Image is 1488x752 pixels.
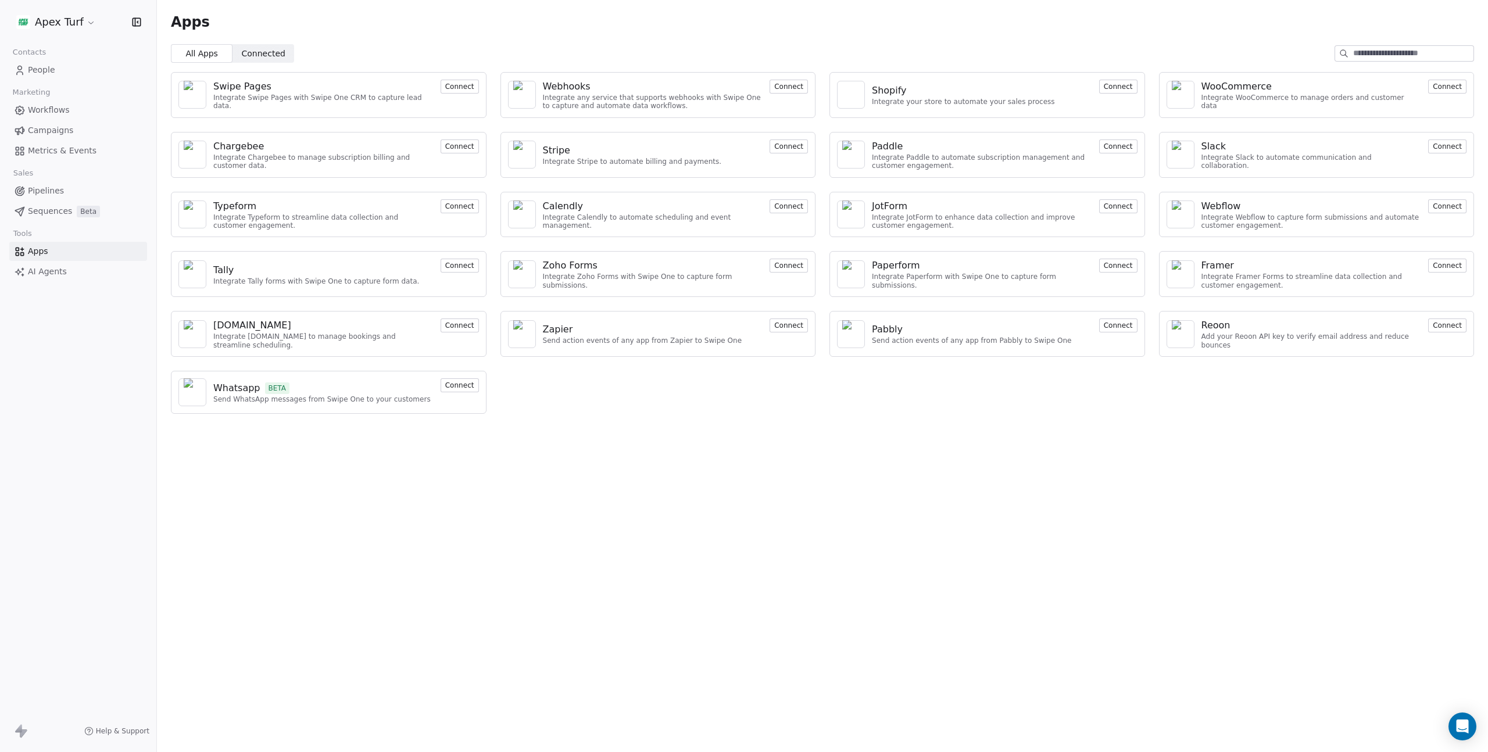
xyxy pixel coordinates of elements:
span: Apex Turf [35,15,84,30]
div: Integrate Paddle to automate subscription management and customer engagement. [872,153,1092,170]
a: Connect [1099,81,1138,92]
button: Connect [770,259,808,273]
span: Beta [77,206,100,217]
a: NA [1167,320,1194,348]
div: Integrate Calendly to automate scheduling and event management. [543,213,763,230]
button: Connect [441,378,479,392]
button: Connect [1099,259,1138,273]
img: NA [1172,200,1189,228]
img: NA [842,141,860,169]
img: NA [184,200,201,228]
button: Connect [1099,139,1138,153]
span: Sales [8,164,38,182]
a: Connect [441,200,479,212]
a: Zapier [543,323,742,336]
img: NA [184,320,201,348]
a: Connect [1428,200,1466,212]
a: Tally [213,263,419,277]
a: Connect [441,379,479,391]
button: Connect [441,139,479,153]
div: Integrate Typeform to streamline data collection and customer engagement. [213,213,434,230]
img: NA [842,260,860,288]
div: Zapier [543,323,573,336]
div: Integrate Paperform with Swipe One to capture form submissions. [872,273,1092,289]
span: Connected [242,48,285,60]
a: [DOMAIN_NAME] [213,318,434,332]
a: Help & Support [84,726,149,736]
button: Connect [770,139,808,153]
button: Connect [770,318,808,332]
a: Connect [1099,260,1138,271]
span: Sequences [28,205,72,217]
div: Stripe [543,144,570,157]
button: Connect [1428,318,1466,332]
a: Connect [1428,141,1466,152]
div: Integrate [DOMAIN_NAME] to manage bookings and streamline scheduling. [213,332,434,349]
span: AI Agents [28,266,67,278]
a: NA [837,141,865,169]
span: Workflows [28,104,70,116]
div: Slack [1201,139,1226,153]
img: NA [184,141,201,169]
a: NA [1167,260,1194,288]
span: Metrics & Events [28,145,96,157]
a: JotForm [872,199,1092,213]
button: Connect [770,199,808,213]
div: Whatsapp [213,381,260,395]
div: Webhooks [543,80,591,94]
a: Paddle [872,139,1092,153]
a: Connect [1099,141,1138,152]
div: [DOMAIN_NAME] [213,318,291,332]
button: Connect [441,199,479,213]
button: Connect [441,259,479,273]
img: NA [1172,141,1189,169]
div: Integrate Stripe to automate billing and payments. [543,157,722,166]
img: NA [1172,81,1189,109]
div: Integrate any service that supports webhooks with Swipe One to capture and automate data workflows. [543,94,763,110]
a: NA [1167,81,1194,109]
a: NA [1167,141,1194,169]
a: Connect [1099,320,1138,331]
div: Reoon [1201,318,1231,332]
a: Zoho Forms [543,259,763,273]
div: Integrate Zoho Forms with Swipe One to capture form submissions. [543,273,763,289]
div: Integrate Slack to automate communication and collaboration. [1201,153,1422,170]
div: Send action events of any app from Zapier to Swipe One [543,336,742,345]
span: BETA [265,382,290,394]
a: Chargebee [213,139,434,153]
a: Connect [1428,81,1466,92]
a: Webhooks [543,80,763,94]
a: Connect [770,320,808,331]
a: NA [178,260,206,288]
a: SequencesBeta [9,202,147,221]
button: Connect [1099,199,1138,213]
div: Typeform [213,199,256,213]
img: NA [513,200,531,228]
a: Swipe Pages [213,80,434,94]
a: Shopify [872,84,1055,98]
a: Connect [770,200,808,212]
button: Apex Turf [14,12,98,32]
img: NA [842,81,860,109]
div: Zoho Forms [543,259,598,273]
a: Stripe [543,144,722,157]
a: Connect [441,81,479,92]
img: NA [184,260,201,288]
a: Connect [1428,320,1466,331]
div: Paperform [872,259,920,273]
div: Integrate JotForm to enhance data collection and improve customer engagement. [872,213,1092,230]
img: NA [513,260,531,288]
div: Paddle [872,139,903,153]
a: NA [178,141,206,169]
div: Chargebee [213,139,264,153]
a: Webflow [1201,199,1422,213]
img: NA [513,141,531,169]
div: WooCommerce [1201,80,1272,94]
a: NA [837,200,865,228]
div: Send WhatsApp messages from Swipe One to your customers [213,395,431,403]
button: Connect [1428,259,1466,273]
a: Connect [770,141,808,152]
img: cropped-apexstack-1.png [16,15,30,29]
div: Framer [1201,259,1234,273]
a: NA [178,200,206,228]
